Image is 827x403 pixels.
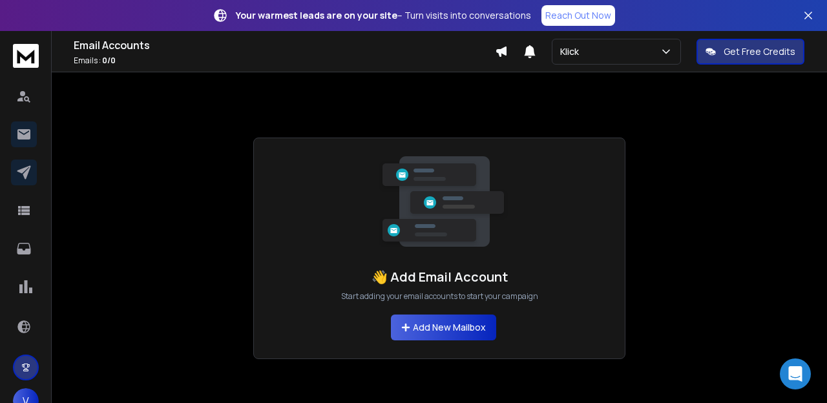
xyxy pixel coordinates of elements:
[391,315,496,340] button: Add New Mailbox
[102,55,116,66] span: 0 / 0
[724,45,795,58] p: Get Free Credits
[74,37,495,53] h1: Email Accounts
[541,5,615,26] a: Reach Out Now
[74,56,495,66] p: Emails :
[341,291,538,302] p: Start adding your email accounts to start your campaign
[13,44,39,68] img: logo
[545,9,611,22] p: Reach Out Now
[696,39,804,65] button: Get Free Credits
[236,9,531,22] p: – Turn visits into conversations
[372,268,508,286] h1: 👋 Add Email Account
[236,9,397,21] strong: Your warmest leads are on your site
[780,358,811,389] div: Open Intercom Messenger
[560,45,584,58] p: Klick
